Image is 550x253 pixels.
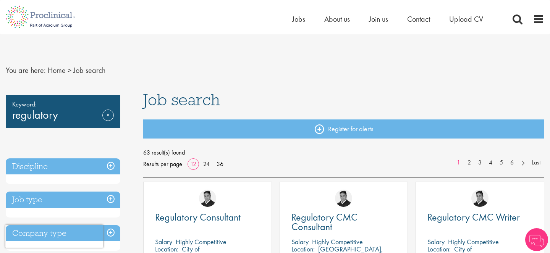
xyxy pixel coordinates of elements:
[464,158,475,167] a: 2
[427,213,532,222] a: Regulatory CMC Writer
[5,225,103,248] iframe: reCAPTCHA
[335,190,352,207] img: Peter Duvall
[312,237,363,246] p: Highly Competitive
[102,110,114,132] a: Remove
[6,95,120,128] div: regulatory
[291,211,357,233] span: Regulatory CMC Consultant
[73,65,105,75] span: Job search
[525,228,548,251] img: Chatbot
[291,213,396,232] a: Regulatory CMC Consultant
[176,237,226,246] p: Highly Competitive
[407,14,430,24] a: Contact
[143,119,544,139] a: Register for alerts
[143,147,544,158] span: 63 result(s) found
[6,65,46,75] span: You are here:
[155,237,172,246] span: Salary
[143,89,220,110] span: Job search
[6,192,120,208] h3: Job type
[485,158,496,167] a: 4
[199,190,216,207] img: Peter Duvall
[214,160,226,168] a: 36
[155,211,241,224] span: Regulatory Consultant
[369,14,388,24] a: Join us
[188,160,199,168] a: 12
[448,237,499,246] p: Highly Competitive
[496,158,507,167] a: 5
[291,237,309,246] span: Salary
[324,14,350,24] a: About us
[427,211,520,224] span: Regulatory CMC Writer
[143,158,182,170] span: Results per page
[449,14,483,24] a: Upload CV
[6,158,120,175] h3: Discipline
[48,65,66,75] a: breadcrumb link
[453,158,464,167] a: 1
[155,213,260,222] a: Regulatory Consultant
[506,158,518,167] a: 6
[471,190,489,207] img: Peter Duvall
[68,65,71,75] span: >
[292,14,305,24] a: Jobs
[427,237,445,246] span: Salary
[12,99,114,110] span: Keyword:
[201,160,212,168] a: 24
[528,158,544,167] a: Last
[474,158,485,167] a: 3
